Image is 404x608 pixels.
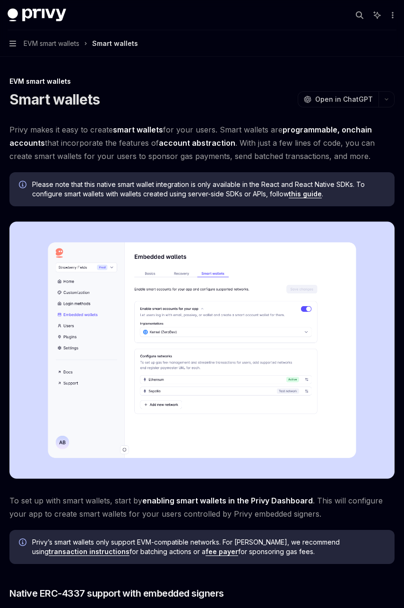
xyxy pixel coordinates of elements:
[49,547,129,556] a: transaction instructions
[32,180,385,199] span: Please note that this native smart wallet integration is only available in the React and React Na...
[315,95,373,104] span: Open in ChatGPT
[142,496,313,506] a: enabling smart wallets in the Privy Dashboard
[9,77,395,86] div: EVM smart wallets
[159,138,235,148] a: account abstraction
[289,190,322,198] a: this guide
[9,123,395,163] span: Privy makes it easy to create for your users. Smart wallets are that incorporate the features of ...
[19,538,28,548] svg: Info
[9,221,395,479] img: Sample enable smart wallets
[113,125,163,134] strong: smart wallets
[92,38,138,49] div: Smart wallets
[8,9,66,22] img: dark logo
[9,494,395,520] span: To set up with smart wallets, start by . This will configure your app to create smart wallets for...
[298,91,378,107] button: Open in ChatGPT
[387,9,396,22] button: More actions
[32,538,385,556] span: Privy’s smart wallets only support EVM-compatible networks. For [PERSON_NAME], we recommend using...
[24,38,79,49] span: EVM smart wallets
[19,181,28,190] svg: Info
[9,91,100,108] h1: Smart wallets
[206,547,238,556] a: fee payer
[9,587,224,600] span: Native ERC-4337 support with embedded signers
